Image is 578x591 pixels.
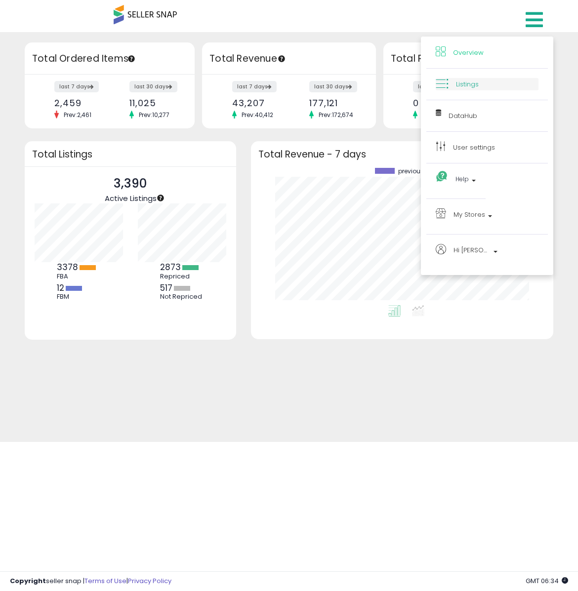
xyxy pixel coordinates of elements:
[309,81,357,92] label: last 30 days
[209,52,369,66] h3: Total Revenue
[57,261,78,273] b: 3378
[57,293,101,301] div: FBM
[105,193,157,203] span: Active Listings
[57,282,64,294] b: 12
[436,244,538,265] a: Hi [PERSON_NAME]
[105,174,157,193] p: 3,390
[436,173,476,189] a: Help
[258,151,546,158] h3: Total Revenue - 7 days
[127,54,136,63] div: Tooltip anchor
[453,48,484,57] span: Overview
[398,168,424,175] span: previous
[449,111,477,120] span: DataHub
[314,111,358,119] span: Prev: 172,674
[59,111,96,119] span: Prev: 2,461
[232,98,282,108] div: 43,207
[436,208,538,225] a: My Stores
[455,173,469,185] span: Help
[456,79,479,89] span: Listings
[160,282,172,294] b: 517
[277,54,286,63] div: Tooltip anchor
[436,170,448,183] i: Get Help
[454,244,491,256] span: Hi [PERSON_NAME]
[436,141,538,154] a: User settings
[160,273,205,280] div: Repriced
[129,81,177,92] label: last 30 days
[413,98,461,108] div: 0
[54,98,102,108] div: 2,459
[134,111,174,119] span: Prev: 10,277
[436,46,538,59] a: Overview
[54,81,99,92] label: last 7 days
[32,52,187,66] h3: Total Ordered Items
[436,110,538,122] a: DataHub
[417,111,450,119] span: Prev: -21
[156,194,165,202] div: Tooltip anchor
[32,151,229,158] h3: Total Listings
[160,261,181,273] b: 2873
[391,52,546,66] h3: Total Profit
[237,111,278,119] span: Prev: 40,412
[413,81,457,92] label: last 7 days
[436,78,538,90] a: Listings
[232,81,277,92] label: last 7 days
[129,98,177,108] div: 11,025
[160,293,205,301] div: Not Repriced
[454,208,485,221] span: My Stores
[309,98,359,108] div: 177,121
[57,273,101,280] div: FBA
